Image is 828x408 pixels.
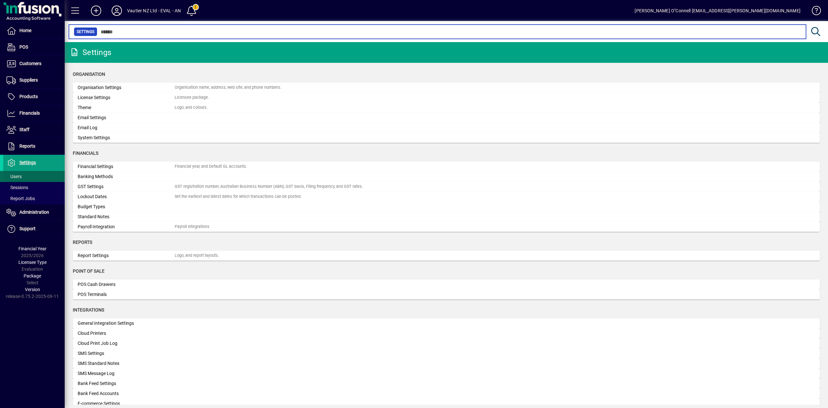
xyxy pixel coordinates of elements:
a: System Settings [73,133,820,143]
div: SMS Message Log [78,370,175,377]
span: Integrations [73,307,104,312]
span: Reports [19,143,35,149]
span: POS [19,44,28,50]
a: SMS Settings [73,348,820,358]
a: Report SettingsLogo, and report layouts. [73,251,820,261]
a: Email Settings [73,113,820,123]
div: Theme [78,104,175,111]
a: Knowledge Base [807,1,820,22]
span: Organisation [73,72,105,77]
div: Settings [70,47,111,58]
a: Sessions [3,182,65,193]
span: Reports [73,240,92,245]
span: Point of Sale [73,268,104,274]
span: Users [6,174,22,179]
div: Organisation Settings [78,84,175,91]
div: POS Terminals [78,291,175,298]
a: License SettingsLicensee package. [73,93,820,103]
a: Email Log [73,123,820,133]
span: Products [19,94,38,99]
div: Cloud Printers [78,330,175,337]
div: System Settings [78,134,175,141]
a: Reports [3,138,65,154]
div: SMS Standard Notes [78,360,175,367]
div: License Settings [78,94,175,101]
div: Email Settings [78,114,175,121]
a: Bank Feed Settings [73,379,820,389]
a: Organisation SettingsOrganisation name, address, web site, and phone numbers. [73,83,820,93]
a: ThemeLogo, and colours. [73,103,820,113]
button: Profile [106,5,127,17]
a: GST SettingsGST registration number, Australian Business Number (ABN), GST basis, Filing frequenc... [73,182,820,192]
a: Report Jobs [3,193,65,204]
a: Financials [3,105,65,121]
div: Bank Feed Settings [78,380,175,387]
div: GST Settings [78,183,175,190]
div: Bank Feed Accounts [78,390,175,397]
span: Settings [19,160,36,165]
div: Lockout Dates [78,193,175,200]
span: Financials [73,151,98,156]
div: Set the earliest and latest dates for which transactions can be posted. [175,194,301,200]
a: POS Terminals [73,289,820,300]
div: Standard Notes [78,213,175,220]
a: Bank Feed Accounts [73,389,820,399]
div: [PERSON_NAME] O''Connell [EMAIL_ADDRESS][PERSON_NAME][DOMAIN_NAME] [635,6,801,16]
a: Standard Notes [73,212,820,222]
div: Payroll Integrations [175,224,210,230]
div: Cloud Print Job Log [78,340,175,347]
div: Financial year, and Default GL accounts. [175,164,247,170]
a: Cloud Print Job Log [73,338,820,348]
div: Logo, and report layouts. [175,253,219,259]
span: Customers [19,61,41,66]
a: Staff [3,122,65,138]
div: E-commerce Settings [78,400,175,407]
a: Products [3,89,65,105]
div: Licensee package. [175,95,209,101]
div: General Integration Settings [78,320,175,327]
span: Financial Year [18,246,47,251]
div: POS Cash Drawers [78,281,175,288]
a: Support [3,221,65,237]
span: Report Jobs [6,196,35,201]
span: Licensee Type [18,260,47,265]
div: GST registration number, Australian Business Number (ABN), GST basis, Filing frequency, and GST r... [175,184,363,190]
div: Banking Methods [78,173,175,180]
span: Administration [19,210,49,215]
span: Financials [19,110,40,116]
div: SMS Settings [78,350,175,357]
a: Budget Types [73,202,820,212]
div: Payroll Integration [78,223,175,230]
a: Home [3,23,65,39]
a: SMS Standard Notes [73,358,820,368]
a: Cloud Printers [73,328,820,338]
a: Payroll IntegrationPayroll Integrations [73,222,820,232]
span: Support [19,226,36,231]
div: Email Log [78,124,175,131]
a: Customers [3,56,65,72]
span: Staff [19,127,29,132]
div: Organisation name, address, web site, and phone numbers. [175,85,281,91]
a: General Integration Settings [73,318,820,328]
div: Report Settings [78,252,175,259]
span: Version [25,287,40,292]
a: Banking Methods [73,172,820,182]
a: Suppliers [3,72,65,88]
a: Users [3,171,65,182]
div: Vautier NZ Ltd - EVAL - AN [127,6,181,16]
div: Budget Types [78,203,175,210]
div: Logo, and colours. [175,105,208,111]
a: Administration [3,204,65,221]
a: POS Cash Drawers [73,279,820,289]
span: Home [19,28,31,33]
span: Suppliers [19,77,38,83]
a: POS [3,39,65,55]
span: Settings [77,28,94,35]
a: Lockout DatesSet the earliest and latest dates for which transactions can be posted. [73,192,820,202]
a: SMS Message Log [73,368,820,379]
a: Financial SettingsFinancial year, and Default GL accounts. [73,162,820,172]
span: Package [24,273,41,278]
button: Add [86,5,106,17]
div: Financial Settings [78,163,175,170]
span: Sessions [6,185,28,190]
